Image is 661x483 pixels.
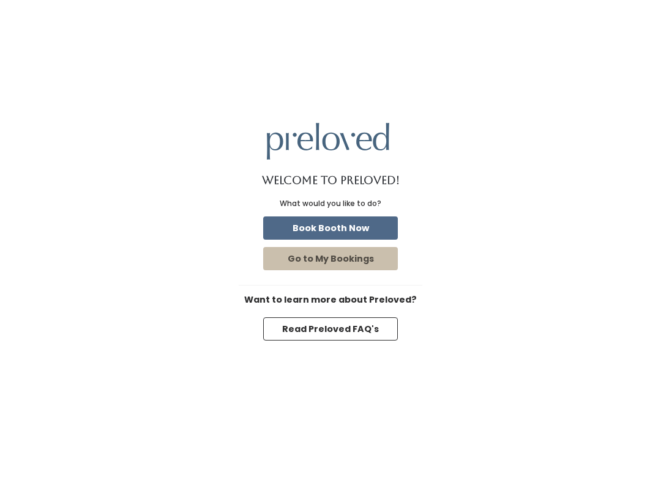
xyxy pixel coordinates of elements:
h6: Want to learn more about Preloved? [239,295,422,305]
img: preloved logo [267,123,389,159]
button: Read Preloved FAQ's [263,317,398,341]
button: Go to My Bookings [263,247,398,270]
h1: Welcome to Preloved! [262,174,400,186]
div: What would you like to do? [280,198,381,209]
a: Go to My Bookings [261,245,400,273]
button: Book Booth Now [263,216,398,240]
